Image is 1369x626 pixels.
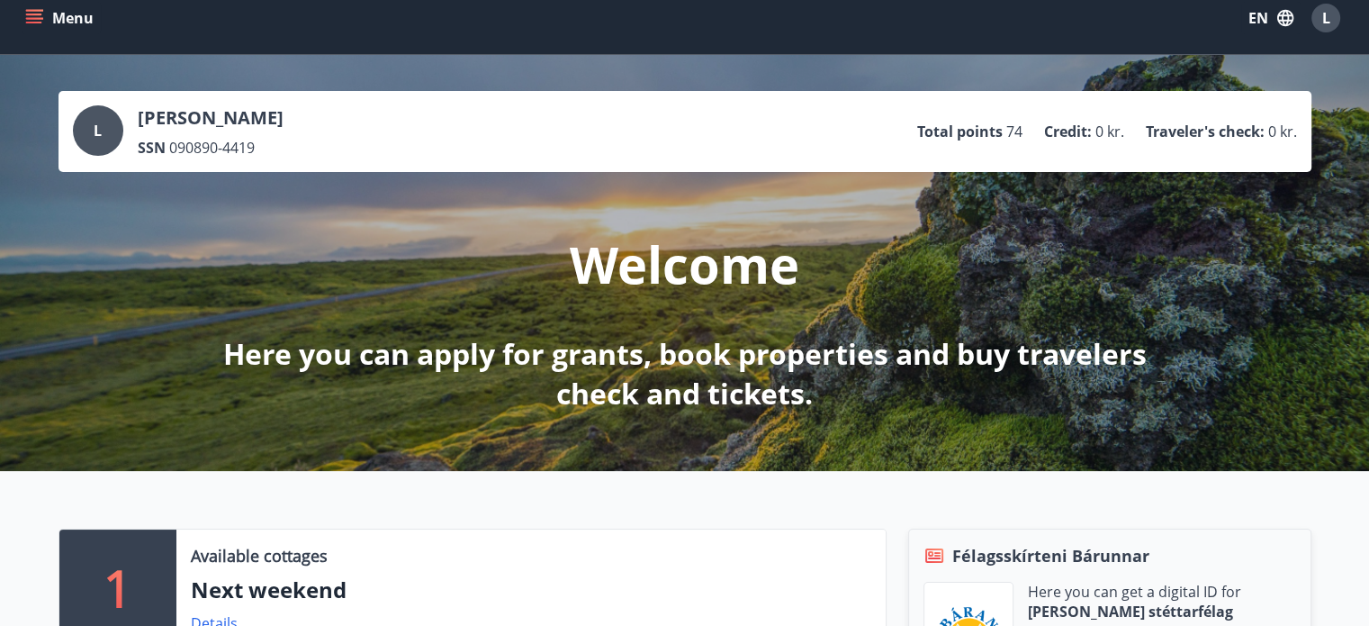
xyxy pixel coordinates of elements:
span: 090890-4419 [169,138,255,158]
p: 1 [104,553,132,621]
p: Total points [917,122,1003,141]
p: SSN [138,138,166,158]
span: L [94,121,102,141]
span: Félagsskírteni Bárunnar [952,544,1149,567]
p: Here you can apply for grants, book properties and buy travelers check and tickets. [210,334,1160,413]
span: 0 kr. [1268,122,1297,141]
span: L [1322,8,1330,28]
p: Here you can get a digital ID for [1028,582,1241,602]
span: 0 kr. [1095,122,1124,141]
p: Next weekend [191,575,871,605]
p: Available cottages [191,544,328,567]
p: Welcome [570,230,799,298]
p: [PERSON_NAME] [138,105,284,131]
button: EN [1241,2,1301,34]
button: menu [22,2,101,34]
span: 74 [1006,122,1022,141]
p: Traveler's check : [1146,122,1265,141]
p: [PERSON_NAME] stéttarfélag [1028,602,1241,621]
p: Credit : [1044,122,1092,141]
